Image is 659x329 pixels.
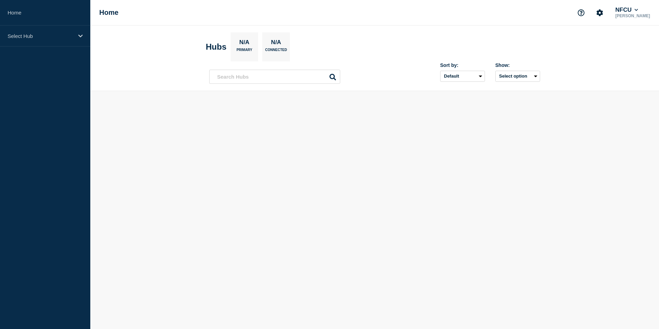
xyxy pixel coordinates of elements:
[209,70,340,84] input: Search Hubs
[592,6,607,20] button: Account settings
[236,48,252,55] p: Primary
[99,9,119,17] h1: Home
[495,71,540,82] button: Select option
[206,42,226,52] h2: Hubs
[574,6,588,20] button: Support
[440,62,485,68] div: Sort by:
[268,39,284,48] p: N/A
[237,39,252,48] p: N/A
[614,13,651,18] p: [PERSON_NAME]
[495,62,540,68] div: Show:
[8,33,74,39] p: Select Hub
[440,71,485,82] select: Sort by
[265,48,287,55] p: Connected
[614,7,639,13] button: NFCU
